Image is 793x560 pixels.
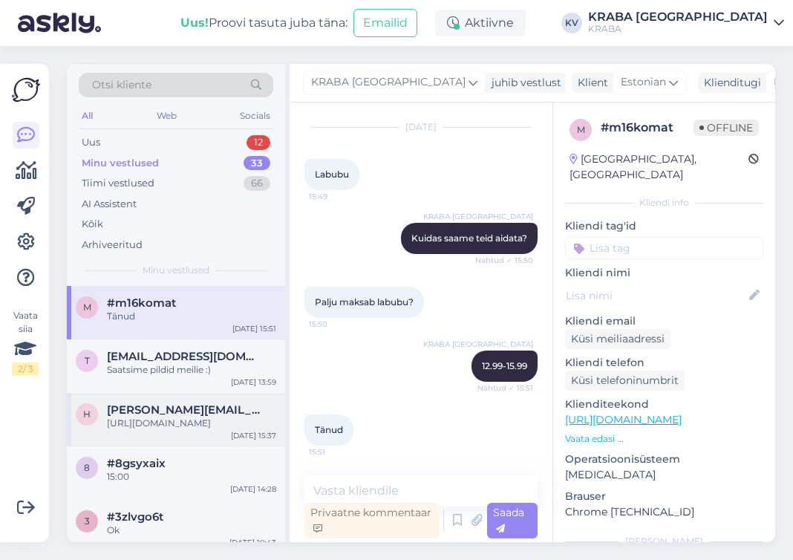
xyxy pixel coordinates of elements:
div: Proovi tasuta juba täna: [180,14,347,32]
b: Uus! [180,16,209,30]
div: 33 [244,156,270,171]
p: Kliendi nimi [565,265,763,281]
div: Küsi telefoninumbrit [565,371,685,391]
div: [GEOGRAPHIC_DATA], [GEOGRAPHIC_DATA] [570,152,748,183]
span: m [83,302,91,313]
input: Lisa tag [565,237,763,259]
span: h [83,408,91,420]
p: Kliendi telefon [565,355,763,371]
div: # m16komat [601,119,694,137]
span: Nähtud ✓ 15:51 [477,382,533,394]
span: Estonian [621,74,666,91]
div: [DATE] 15:37 [231,430,276,441]
span: helena.dreimann@gmail.com [107,403,261,417]
button: Emailid [353,9,417,37]
span: #m16komat [107,296,176,310]
div: Küsi meiliaadressi [565,329,670,349]
span: 3 [85,515,90,527]
div: 66 [244,176,270,191]
p: Vaata edasi ... [565,432,763,446]
a: KRABA [GEOGRAPHIC_DATA]KRABA [588,11,784,35]
span: thomaskristenk@gmail.com [107,350,261,363]
p: Kliendi email [565,313,763,329]
div: [DATE] [304,120,538,134]
div: KV [561,13,582,33]
p: Brauser [565,489,763,504]
div: Tänud [107,310,276,323]
span: 15:51 [309,446,365,458]
div: KRABA [GEOGRAPHIC_DATA] [588,11,768,23]
div: Minu vestlused [82,156,159,171]
span: m [577,124,585,135]
div: [URL][DOMAIN_NAME] [107,417,276,430]
span: Labubu [315,169,349,180]
span: #8gsyxaix [107,457,166,470]
span: Offline [694,120,759,136]
div: Privaatne kommentaar [304,503,439,538]
div: Web [154,106,180,126]
div: KRABA [588,23,768,35]
span: t [85,355,90,366]
a: [URL][DOMAIN_NAME] [565,413,682,426]
span: Saada [493,506,524,535]
input: Lisa nimi [566,287,746,304]
div: 2 / 3 [12,362,39,376]
div: [DATE] 13:59 [231,377,276,388]
p: Kliendi tag'id [565,218,763,234]
span: 12.99-15.99 [482,360,527,371]
div: 15:00 [107,470,276,484]
div: [PERSON_NAME] [565,535,763,548]
p: Klienditeekond [565,397,763,412]
div: Klienditugi [698,75,761,91]
div: Aktiivne [435,10,526,36]
div: All [79,106,96,126]
span: KRABA [GEOGRAPHIC_DATA] [311,74,466,91]
div: Tiimi vestlused [82,176,154,191]
p: Chrome [TECHNICAL_ID] [565,504,763,520]
div: [DATE] 14:28 [230,484,276,495]
span: 15:49 [309,191,365,202]
div: Kliendi info [565,196,763,209]
span: Palju maksab labubu? [315,296,414,307]
span: KRABA [GEOGRAPHIC_DATA] [423,211,533,222]
span: KRABA [GEOGRAPHIC_DATA] [423,339,533,350]
div: AI Assistent [82,197,137,212]
div: Arhiveeritud [82,238,143,253]
span: Minu vestlused [143,264,209,277]
div: Ok [107,524,276,537]
div: Saatsime pildid meilie :) [107,363,276,377]
div: 12 [247,135,270,150]
span: Otsi kliente [92,77,151,93]
span: Tänud [315,424,343,435]
span: Nähtud ✓ 15:50 [475,255,533,266]
span: #3zlvgo6t [107,510,163,524]
span: Kuidas saame teid aidata? [411,232,527,244]
span: 15:50 [309,319,365,330]
div: Uus [82,135,100,150]
p: Operatsioonisüsteem [565,452,763,467]
div: Vaata siia [12,309,39,376]
div: [DATE] 15:51 [232,323,276,334]
div: Socials [237,106,273,126]
img: Askly Logo [12,76,40,104]
div: [DATE] 10:43 [229,537,276,548]
div: juhib vestlust [486,75,561,91]
div: Klient [572,75,608,91]
div: Kõik [82,217,103,232]
p: [MEDICAL_DATA] [565,467,763,483]
span: 8 [84,462,90,473]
